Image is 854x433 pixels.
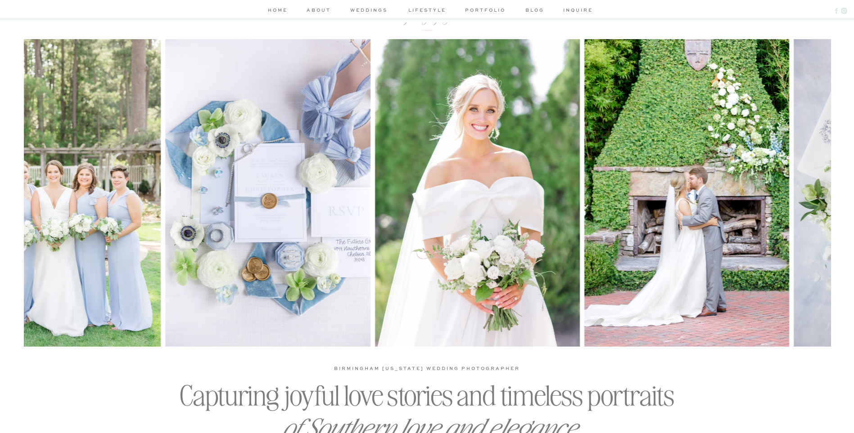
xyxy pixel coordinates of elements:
[563,6,589,16] a: inquire
[266,6,290,16] a: home
[305,6,332,16] a: about
[308,365,546,371] h1: birmingham [US_STATE] wedding photographer
[406,6,449,16] a: lifestyle
[522,6,548,16] a: blog
[348,6,390,16] a: weddings
[137,378,717,411] h2: Capturing joyful love stories and timeless portraits
[464,6,507,16] a: portfolio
